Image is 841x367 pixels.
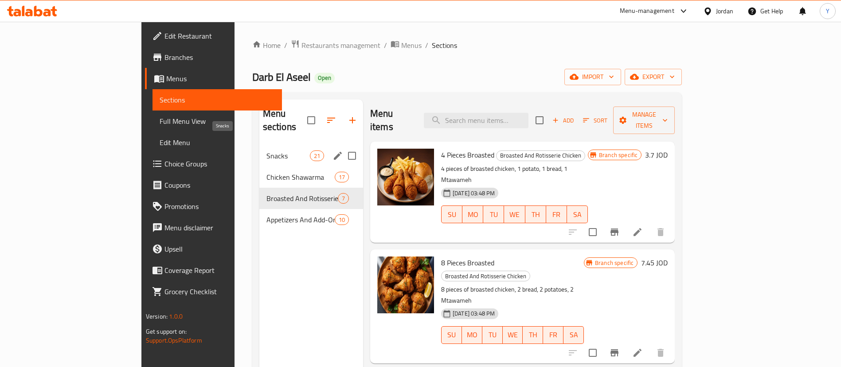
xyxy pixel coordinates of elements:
[465,328,479,341] span: MO
[441,148,494,162] span: 4 Pieces Broasted
[145,47,282,68] a: Branches
[310,150,324,161] div: items
[571,71,614,83] span: import
[543,326,563,344] button: FR
[462,205,483,223] button: MO
[503,326,523,344] button: WE
[449,309,498,318] span: [DATE] 03:48 PM
[145,174,282,196] a: Coupons
[164,158,275,169] span: Choice Groups
[145,217,282,238] a: Menu disclaimer
[145,281,282,302] a: Grocery Checklist
[252,39,682,51] nav: breadcrumb
[530,111,549,130] span: Select section
[583,343,602,362] span: Select to update
[164,52,275,63] span: Branches
[445,328,458,341] span: SU
[160,95,275,105] span: Sections
[506,328,520,341] span: WE
[441,271,530,281] div: Broasted And Rotisserie Chicken
[551,115,575,126] span: Add
[302,111,321,130] span: Select all sections
[146,326,187,337] span: Get support on:
[331,149,344,162] button: edit
[577,114,613,127] span: Sort items
[145,68,282,89] a: Menus
[613,107,675,134] button: Manage items
[338,193,349,204] div: items
[301,40,380,51] span: Restaurants management
[525,205,546,223] button: TH
[650,221,671,243] button: delete
[716,6,733,16] div: Jordan
[441,326,462,344] button: SU
[259,145,363,166] div: Snacks21edit
[377,257,434,313] img: 8 Pieces Broasted
[335,173,348,182] span: 17
[620,109,668,131] span: Manage items
[335,214,349,225] div: items
[595,151,641,159] span: Branch specific
[259,166,363,188] div: Chicken Shawarma17
[377,149,434,205] img: 4 Pieces Broasted
[145,238,282,260] a: Upsell
[483,205,504,223] button: TU
[526,328,540,341] span: TH
[441,163,588,185] p: 4 pieces of broasted chicken, 1 potato, 1 bread, 1 Mtawameh
[384,40,387,51] li: /
[252,67,311,87] span: Darb El Aseel
[335,216,348,224] span: 10
[487,208,501,221] span: TU
[620,6,674,16] div: Menu-management
[583,115,607,126] span: Sort
[466,208,480,221] span: MO
[153,89,282,110] a: Sections
[567,205,588,223] button: SA
[632,227,643,237] a: Edit menu item
[146,311,168,322] span: Version:
[391,39,422,51] a: Menus
[146,335,202,346] a: Support.OpsPlatform
[164,244,275,254] span: Upsell
[164,31,275,41] span: Edit Restaurant
[549,114,577,127] span: Add item
[266,150,310,161] span: Snacks
[145,260,282,281] a: Coverage Report
[546,205,567,223] button: FR
[549,114,577,127] button: Add
[169,311,183,322] span: 1.0.0
[164,201,275,212] span: Promotions
[442,271,530,281] span: Broasted And Rotisserie Chicken
[164,286,275,297] span: Grocery Checklist
[266,193,338,204] span: Broasted And Rotisserie Chicken
[547,328,560,341] span: FR
[160,116,275,126] span: Full Menu View
[641,257,668,269] h6: 7.45 JOD
[153,132,282,153] a: Edit Menu
[164,265,275,276] span: Coverage Report
[497,150,585,161] span: Broasted And Rotisserie Chicken
[424,113,528,128] input: search
[441,284,584,306] p: 8 pieces of broasted chicken, 2 bread, 2 potatoes, 2 Mtawameh
[564,69,621,85] button: import
[314,73,335,83] div: Open
[425,40,428,51] li: /
[567,328,580,341] span: SA
[160,137,275,148] span: Edit Menu
[310,152,324,160] span: 21
[432,40,457,51] span: Sections
[550,208,563,221] span: FR
[284,40,287,51] li: /
[523,326,543,344] button: TH
[370,107,413,134] h2: Menu items
[166,73,275,84] span: Menus
[164,222,275,233] span: Menu disclaimer
[604,221,625,243] button: Branch-specific-item
[335,172,349,182] div: items
[504,205,525,223] button: WE
[581,114,610,127] button: Sort
[338,194,348,203] span: 7
[266,214,335,225] div: Appetizers And Add-Ons
[632,347,643,358] a: Edit menu item
[496,150,585,161] div: Broasted And Rotisserie Chicken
